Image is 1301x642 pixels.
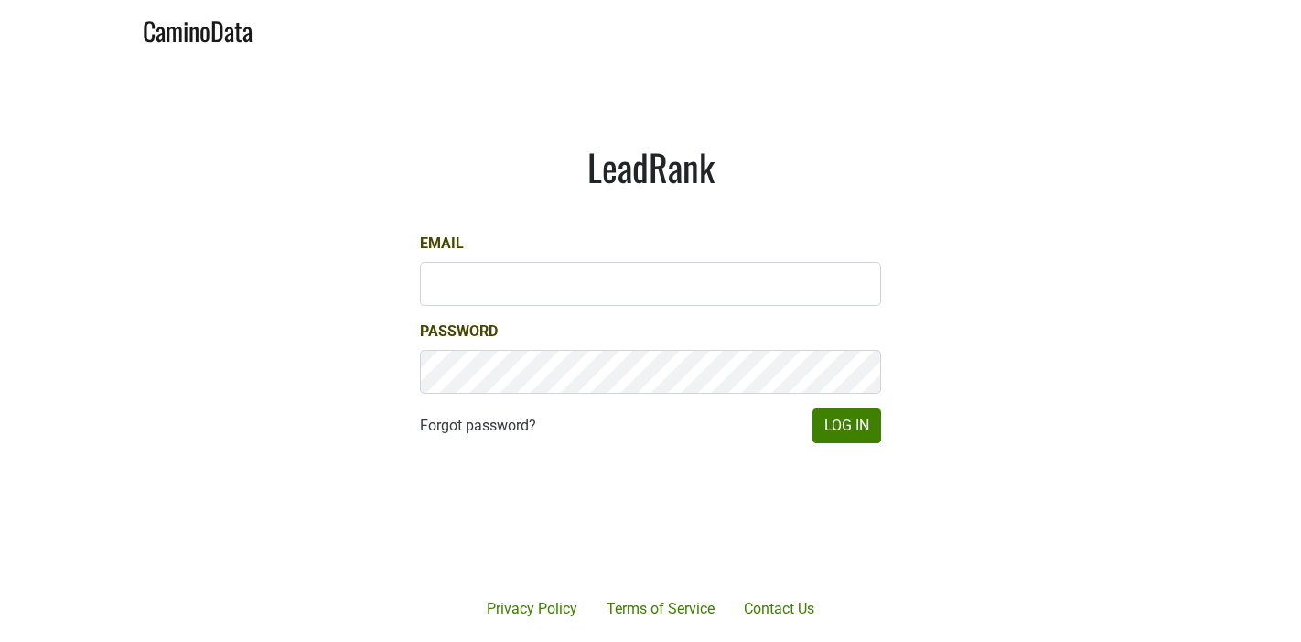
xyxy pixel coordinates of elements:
a: Terms of Service [592,591,729,627]
label: Email [420,233,464,255]
a: Privacy Policy [472,591,592,627]
a: Forgot password? [420,415,536,437]
label: Password [420,321,498,343]
h1: LeadRank [420,145,881,189]
a: CaminoData [143,7,253,50]
button: Log In [812,408,881,443]
a: Contact Us [729,591,829,627]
